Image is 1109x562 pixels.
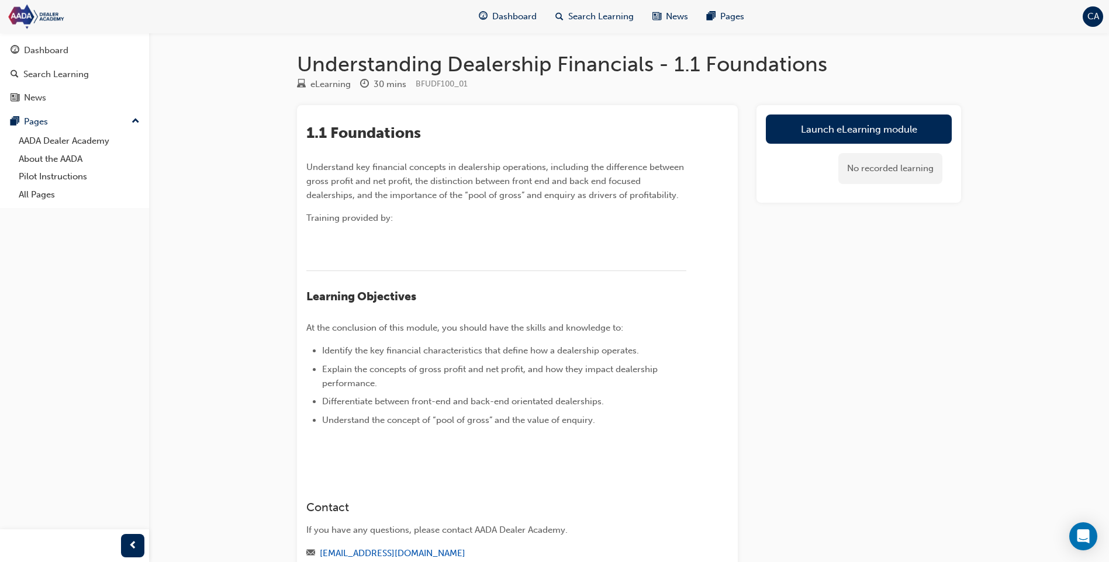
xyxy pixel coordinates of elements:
span: learningResourceType_ELEARNING-icon [297,79,306,90]
div: Pages [24,115,48,129]
a: search-iconSearch Learning [546,5,643,29]
div: Email [306,546,686,561]
span: Search Learning [568,10,634,23]
button: CA [1083,6,1103,27]
a: Dashboard [5,40,144,61]
span: clock-icon [360,79,369,90]
span: Explain the concepts of gross profit and net profit, and how they impact dealership performance. [322,364,660,388]
a: [EMAIL_ADDRESS][DOMAIN_NAME] [320,548,465,558]
span: Learning resource code [416,79,468,89]
span: Dashboard [492,10,537,23]
div: Search Learning [23,68,89,81]
span: up-icon [132,114,140,129]
span: News [666,10,688,23]
span: Pages [720,10,744,23]
div: Type [297,77,351,92]
img: Trak [6,4,140,30]
div: News [24,91,46,105]
a: Search Learning [5,64,144,85]
span: 1.1 Foundations [306,124,421,142]
a: guage-iconDashboard [469,5,546,29]
div: Duration [360,77,406,92]
div: No recorded learning [838,153,942,184]
h1: Understanding Dealership Financials - 1.1 Foundations [297,51,961,77]
div: Open Intercom Messenger [1069,522,1097,550]
span: search-icon [11,70,19,80]
span: news-icon [11,93,19,103]
div: Dashboard [24,44,68,57]
button: DashboardSearch LearningNews [5,37,144,111]
span: pages-icon [11,117,19,127]
div: If you have any questions, please contact AADA Dealer Academy. [306,523,686,537]
span: guage-icon [479,9,488,24]
a: News [5,87,144,109]
div: eLearning [310,78,351,91]
span: Identify the key financial characteristics that define how a dealership operates. [322,345,639,356]
span: Training provided by: [306,213,393,223]
a: All Pages [14,186,144,204]
span: pages-icon [707,9,716,24]
button: Pages [5,111,144,133]
a: AADA Dealer Academy [14,132,144,150]
span: prev-icon [129,539,137,553]
a: news-iconNews [643,5,697,29]
span: Understand the concept of “pool of gross” and the value of enquiry. [322,415,595,425]
span: email-icon [306,549,315,559]
span: Learning Objectives [306,290,416,303]
div: 30 mins [374,78,406,91]
h3: Contact [306,501,686,514]
span: Understand key financial concepts in dealership operations, including the difference between gros... [306,162,686,200]
span: news-icon [652,9,661,24]
a: About the AADA [14,150,144,168]
a: Pilot Instructions [14,168,144,186]
span: search-icon [555,9,564,24]
span: CA [1087,10,1099,23]
span: guage-icon [11,46,19,56]
a: pages-iconPages [697,5,754,29]
span: At the conclusion of this module, you should have the skills and knowledge to: [306,322,623,333]
a: Launch eLearning module [766,115,952,144]
span: Differentiate between front-end and back-end orientated dealerships. [322,396,604,407]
